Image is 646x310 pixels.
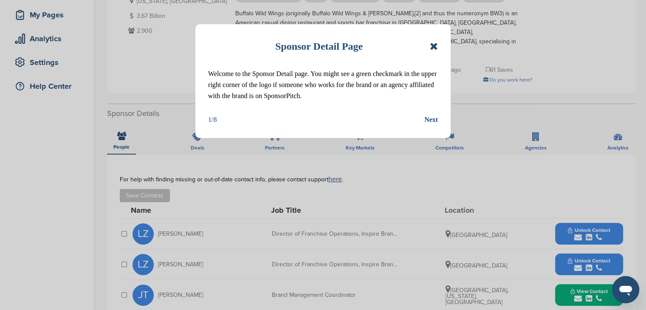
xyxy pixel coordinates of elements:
h1: Sponsor Detail Page [275,37,363,56]
p: Welcome to the Sponsor Detail page. You might see a green checkmark in the upper right corner of ... [208,68,438,101]
iframe: Button to launch messaging window [612,276,639,303]
div: 1/8 [208,114,217,125]
button: Next [424,114,438,125]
